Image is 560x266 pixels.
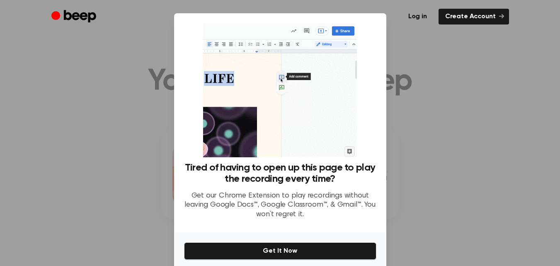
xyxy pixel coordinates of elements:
img: Beep extension in action [203,23,357,157]
a: Create Account [439,9,509,24]
a: Beep [51,9,98,25]
h3: Tired of having to open up this page to play the recording every time? [184,162,376,185]
button: Get It Now [184,242,376,260]
a: Log in [402,9,434,24]
p: Get our Chrome Extension to play recordings without leaving Google Docs™, Google Classroom™, & Gm... [184,191,376,220]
